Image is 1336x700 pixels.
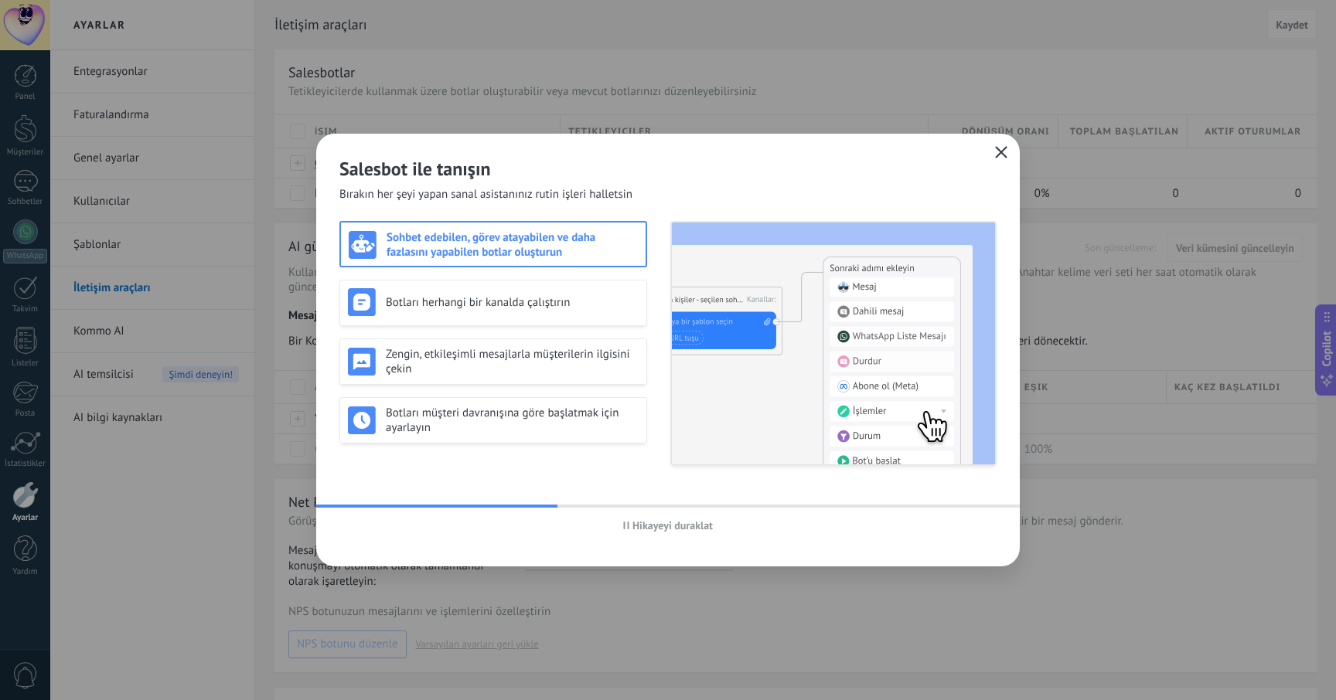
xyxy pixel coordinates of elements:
[339,157,997,181] h2: Salesbot ile tanışın
[616,514,720,537] button: Hikayeyi duraklat
[386,406,639,435] h3: Botları müşteri davranışına göre başlatmak için ayarlayın
[387,230,638,260] h3: Sohbet edebilen, görev atayabilen ve daha fazlasını yapabilen botlar oluşturun
[339,187,632,202] span: Bırakın her şeyi yapan sanal asistanınız rutin işleri halletsin
[386,347,639,376] h3: Zengin, etkileşimli mesajlarla müşterilerin ilgisini çekin
[632,520,713,531] span: Hikayeyi duraklat
[386,295,639,310] h3: Botları herhangi bir kanalda çalıştırın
